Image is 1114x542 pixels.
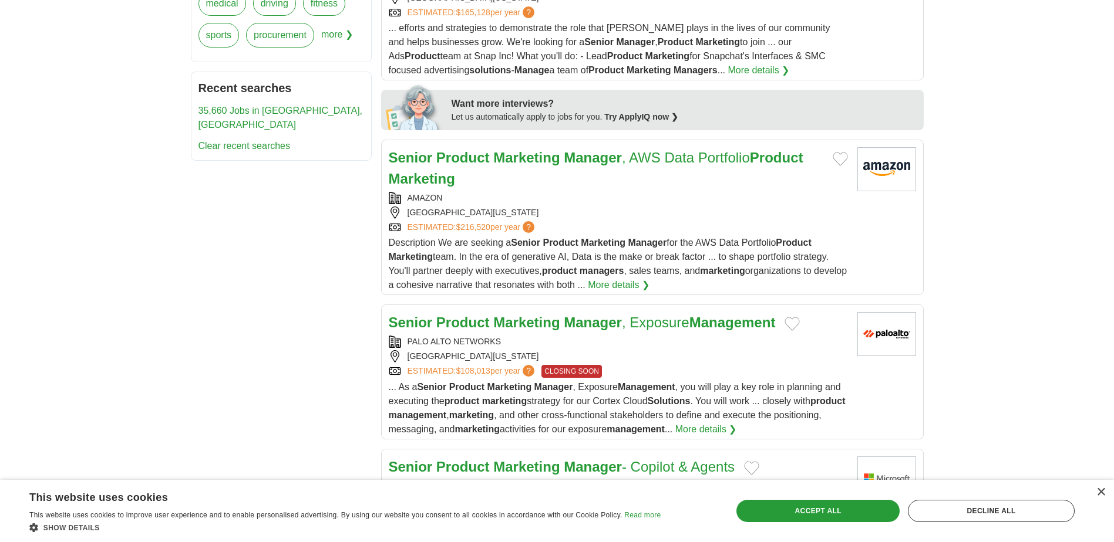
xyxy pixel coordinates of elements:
strong: Senior [389,314,433,330]
a: PALO ALTO NETWORKS [408,337,501,346]
span: $165,128 [456,8,490,17]
strong: management [389,410,447,420]
a: Clear recent searches [198,141,291,151]
a: More details ❯ [728,63,790,77]
strong: marketing [700,266,745,276]
a: More details ❯ [588,278,649,292]
img: Palo Alto Networks logo [857,312,916,356]
strong: Product [449,382,484,392]
strong: Product [436,314,490,330]
span: ? [523,221,534,233]
strong: Management [618,382,675,392]
button: Add to favorite jobs [833,152,848,166]
strong: product [542,266,577,276]
strong: Solutions [648,396,691,406]
strong: Product [405,51,440,61]
a: Read more, opens a new window [624,511,661,519]
a: ESTIMATED:$108,013per year? [408,365,537,378]
div: Let us automatically apply to jobs for you. [452,111,917,123]
a: sports [198,23,240,48]
strong: Manager [628,238,667,248]
strong: Marketing [389,252,433,262]
a: Senior Product Marketing Manager, ExposureManagement [389,314,776,330]
strong: Marketing [627,65,671,75]
strong: Marketing [581,238,625,248]
strong: Management [689,314,776,330]
div: Close [1096,488,1105,497]
strong: Senior [389,150,433,165]
strong: Manager [534,382,573,392]
strong: Manager [564,314,622,330]
strong: Product [776,238,811,248]
strong: managers [580,266,624,276]
strong: Marketing [493,150,560,165]
div: Show details [29,521,661,533]
strong: Senior [511,238,540,248]
button: Add to favorite jobs [785,317,800,331]
a: 35,660 Jobs in [GEOGRAPHIC_DATA], [GEOGRAPHIC_DATA] [198,106,363,130]
span: ? [523,6,534,18]
strong: Marketing [493,314,560,330]
span: ... As a , Exposure , you will play a key role in planning and executing the strategy for our Cor... [389,382,846,434]
strong: Product [658,37,693,47]
strong: product [445,396,480,406]
strong: product [810,396,846,406]
button: Add to favorite jobs [744,461,759,475]
span: CLOSING SOON [541,365,602,378]
a: Try ApplyIQ now ❯ [604,112,678,121]
img: apply-iq-scientist.png [386,83,443,130]
strong: Marketing [389,171,455,187]
strong: management [607,424,665,434]
span: This website uses cookies to improve user experience and to enable personalised advertising. By u... [29,511,622,519]
strong: Marketing [696,37,741,47]
img: Microsoft logo [857,456,916,500]
strong: Product [543,238,578,248]
strong: Manager [616,37,655,47]
strong: Product [436,150,490,165]
div: This website uses cookies [29,487,631,504]
strong: Senior [417,382,446,392]
strong: Senior [389,459,433,475]
div: [GEOGRAPHIC_DATA][US_STATE] [389,350,848,363]
span: more ❯ [321,23,353,55]
strong: Marketing [645,51,690,61]
span: Description We are seeking a for the AWS Data Portfolio team. In the era of generative AI, Data i... [389,238,847,290]
strong: Product [588,65,624,75]
strong: Managers [674,65,718,75]
strong: Manage [514,65,550,75]
a: Senior Product Marketing Manager- Copilot & Agents [389,459,735,475]
a: AMAZON [408,193,443,202]
span: ... efforts and strategies to demonstrate the role that [PERSON_NAME] plays in the lives of our c... [389,23,830,75]
span: $216,520 [456,222,490,232]
a: More details ❯ [675,422,737,436]
strong: Manager [564,459,622,475]
strong: marketing [482,396,527,406]
strong: Product [750,150,803,165]
div: Accept all [736,500,900,522]
strong: Product [436,459,490,475]
div: Want more interviews? [452,97,917,111]
div: Decline all [908,500,1075,522]
strong: marketing [449,410,494,420]
strong: marketing [455,424,499,434]
a: ESTIMATED:$216,520per year? [408,221,537,233]
img: Amazon logo [857,147,916,191]
a: ESTIMATED:$165,128per year? [408,6,537,19]
strong: Marketing [493,459,560,475]
strong: Product [607,51,642,61]
h2: Recent searches [198,79,364,97]
strong: Marketing [487,382,532,392]
strong: Senior [584,37,614,47]
a: procurement [246,23,314,48]
span: Show details [43,524,100,532]
span: $108,013 [456,366,490,375]
a: Senior Product Marketing Manager, AWS Data PortfolioProduct Marketing [389,150,803,187]
strong: Manager [564,150,622,165]
span: ? [523,365,534,377]
div: [GEOGRAPHIC_DATA][US_STATE] [389,206,848,219]
strong: solutions [469,65,511,75]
